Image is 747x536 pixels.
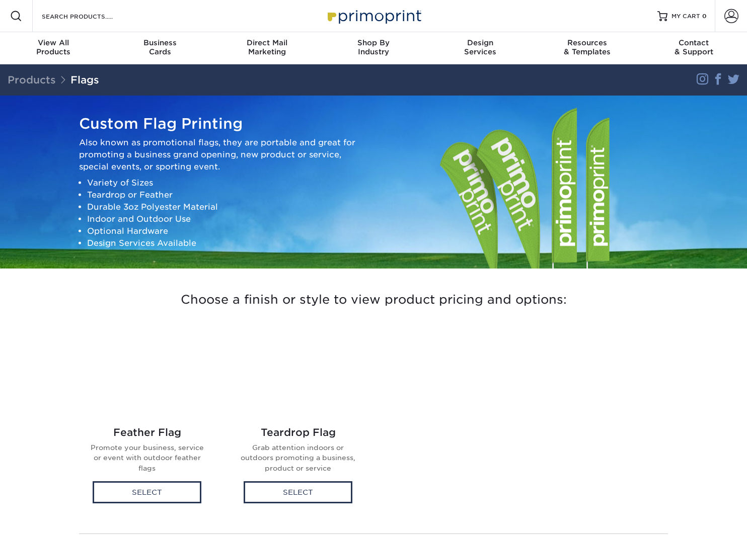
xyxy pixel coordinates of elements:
div: Cards [107,38,213,56]
span: 0 [702,13,707,20]
a: Contact& Support [640,32,747,64]
a: DesignServices [427,32,534,64]
div: Industry [320,38,427,56]
a: Feather Flag Flags Feather Flag Promote your business, service or event with outdoor feather flag... [79,323,215,513]
a: Teardrop Flag Flags Teardrop Flag Grab attention indoors or outdoors promoting a business, produc... [230,323,366,513]
li: Teardrop or Feather [87,189,366,201]
span: Shop By [320,38,427,47]
a: Products [8,74,56,86]
a: BusinessCards [107,32,213,64]
span: Direct Mail [213,38,320,47]
h2: Teardrop Flag [238,426,358,438]
img: Primoprint [323,5,424,27]
img: Feather Flag Flags [79,323,215,418]
div: Select [244,481,352,503]
h2: Feather Flag [87,426,207,438]
p: Promote your business, service or event with outdoor feather flags [87,442,207,473]
li: Durable 3oz Polyester Material [87,201,366,213]
span: Design [427,38,534,47]
img: Teardrop Flag Flags [230,323,366,418]
a: Direct MailMarketing [213,32,320,64]
div: Select [93,481,201,503]
img: Banners [440,108,610,269]
div: & Support [640,38,747,56]
p: Also known as promotional flags, they are portable and great for promoting a business grand openi... [79,136,366,172]
p: Grab attention indoors or outdoors promoting a business, product or service [238,442,358,473]
div: Marketing [213,38,320,56]
a: Flags [70,74,99,86]
a: Resources& Templates [534,32,640,64]
div: & Templates [534,38,640,56]
h3: Choose a finish or style to view product pricing and options: [79,281,668,319]
span: Business [107,38,213,47]
span: MY CART [671,12,700,21]
li: Design Services Available [87,237,366,249]
li: Indoor and Outdoor Use [87,213,366,225]
h1: Custom Flag Printing [79,115,366,133]
span: Resources [534,38,640,47]
a: Shop ByIndustry [320,32,427,64]
span: Contact [640,38,747,47]
input: SEARCH PRODUCTS..... [41,10,139,22]
li: Optional Hardware [87,225,366,237]
div: Services [427,38,534,56]
li: Variety of Sizes [87,176,366,189]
